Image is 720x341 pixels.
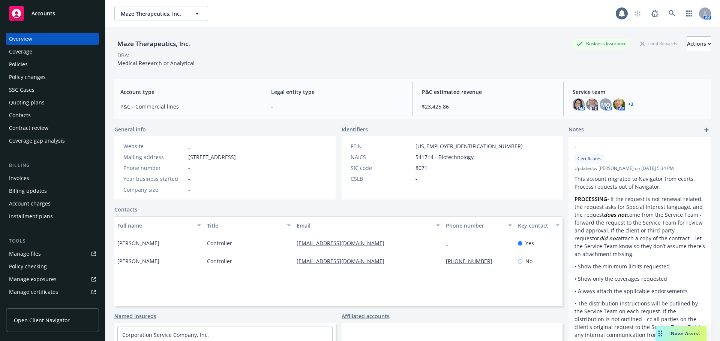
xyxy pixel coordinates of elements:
[188,153,236,161] span: [STREET_ADDRESS]
[655,326,706,341] button: Nova Assist
[188,164,190,172] span: -
[9,84,34,96] div: SSC Cases
[655,326,665,341] div: Drag to move
[574,287,705,295] p: • Always attach the applicable endorsements
[443,216,514,234] button: Phone number
[6,84,99,96] a: SSC Cases
[515,216,562,234] button: Key contact
[6,248,99,260] a: Manage files
[188,143,190,150] a: -
[121,10,186,18] span: Maze Therapeutics, Inc.
[114,312,156,320] a: Named insureds
[525,239,534,247] span: Yes
[6,122,99,134] a: Contract review
[415,164,427,172] span: 8071
[188,186,190,194] span: -
[123,153,185,161] div: Mailing address
[114,39,193,49] div: Maze Therapeutics, Inc.
[6,286,99,298] a: Manage certificates
[574,165,705,172] span: Updated by [PERSON_NAME] on [DATE] 5:34 PM
[271,88,403,96] span: Legal entity type
[6,162,99,169] div: Billing
[573,88,705,96] span: Service team
[31,10,55,16] span: Accounts
[204,216,294,234] button: Title
[207,239,232,247] span: Controller
[574,175,705,191] p: This account migrated to Navigator from ecerts. Process requests out of Navigator.
[117,222,193,229] div: Full name
[14,316,70,324] span: Open Client Navigator
[518,222,551,229] div: Key contact
[6,46,99,58] a: Coverage
[682,6,697,21] a: Switch app
[114,205,137,213] a: Contacts
[271,103,403,110] span: -
[604,211,627,218] em: does not
[574,275,705,283] p: • Show only the coverages requested
[687,37,711,51] div: Actions
[613,98,625,110] img: photo
[351,142,412,150] div: FEIN
[120,88,253,96] span: Account type
[122,331,209,338] a: Corporation Service Company, Inc.
[446,258,498,265] a: [PHONE_NUMBER]
[9,122,48,134] div: Contract review
[294,216,443,234] button: Email
[297,258,390,265] a: [EMAIL_ADDRESS][DOMAIN_NAME]
[574,299,705,339] p: • The distribution instructions will be outlined by the Service Team on each request. If the dist...
[9,273,57,285] div: Manage exposures
[6,135,99,147] a: Coverage gap analysis
[207,222,282,229] div: Title
[9,172,29,184] div: Invoices
[422,88,554,96] span: P&C estimated revenue
[9,210,53,222] div: Installment plans
[117,239,159,247] span: [PERSON_NAME]
[114,125,146,133] span: General info
[415,153,474,161] span: 541714 - Biotechnology
[601,101,610,109] span: MQ
[342,125,368,133] span: Identifiers
[6,33,99,45] a: Overview
[6,58,99,70] a: Policies
[6,273,99,285] a: Manage exposures
[123,175,185,183] div: Year business started
[6,198,99,210] a: Account charges
[351,153,412,161] div: NAICS
[6,3,99,24] a: Accounts
[6,261,99,273] a: Policy checking
[9,71,46,83] div: Policy changes
[574,262,705,270] p: • Show the minimum limits requested
[446,222,503,229] div: Phone number
[586,98,598,110] img: photo
[647,6,662,21] a: Report a Bug
[117,257,159,265] span: [PERSON_NAME]
[114,216,204,234] button: Full name
[630,6,645,21] a: Start snowing
[120,103,253,110] span: P&C - Commercial lines
[687,36,711,51] button: Actions
[114,6,208,21] button: Maze Therapeutics, Inc.
[664,6,679,21] a: Search
[9,58,28,70] div: Policies
[6,97,99,109] a: Quoting plans
[525,257,532,265] span: No
[9,248,41,260] div: Manage files
[9,299,47,311] div: Manage claims
[6,237,99,245] div: Tools
[636,39,681,48] div: Total Rewards
[6,172,99,184] a: Invoices
[422,103,554,110] span: $23,425.86
[702,125,711,134] a: add
[6,299,99,311] a: Manage claims
[9,97,45,109] div: Quoting plans
[123,142,185,150] div: Website
[573,39,630,48] div: Business Insurance
[446,240,454,247] a: -
[123,164,185,172] div: Phone number
[574,195,607,203] strong: PROCESSING
[9,286,58,298] div: Manage certificates
[188,175,190,183] span: -
[9,109,31,121] div: Contacts
[207,257,232,265] span: Controller
[342,312,390,320] a: Affiliated accounts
